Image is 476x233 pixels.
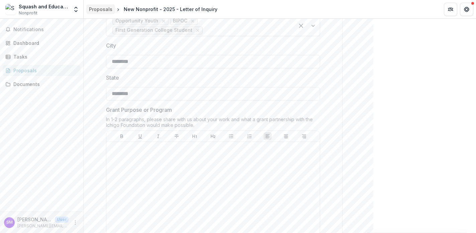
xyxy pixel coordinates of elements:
[115,27,192,33] span: First Generation College Student
[13,67,75,74] div: Proposals
[19,10,37,16] span: Nonprofit
[154,132,162,140] button: Italicize
[282,132,290,140] button: Align Center
[124,6,217,13] div: New Nonprofit - 2025 - Letter of Inquiry
[191,132,199,140] button: Heading 1
[296,20,306,31] div: Clear selected options
[3,65,81,76] a: Proposals
[89,6,112,13] div: Proposals
[106,42,116,50] p: City
[173,18,187,24] span: BIPOC
[173,132,181,140] button: Strike
[106,106,172,114] p: Grant Purpose or Program
[55,217,69,223] p: User
[194,27,201,34] div: Remove First Generation College Student
[3,51,81,62] a: Tasks
[71,3,81,16] button: Open entity switcher
[86,4,115,14] a: Proposals
[13,40,75,47] div: Dashboard
[13,81,75,88] div: Documents
[3,37,81,49] a: Dashboard
[227,132,235,140] button: Bullet List
[115,18,158,24] span: Opportunity Youth
[17,223,69,229] p: [PERSON_NAME][EMAIL_ADDRESS][PERSON_NAME][DOMAIN_NAME]
[300,132,308,140] button: Align Right
[246,132,254,140] button: Ordered List
[13,27,78,32] span: Notifications
[160,18,167,24] div: Remove Opportunity Youth
[136,132,144,140] button: Underline
[19,3,69,10] div: Squash and Education Alliance
[444,3,457,16] button: Partners
[5,4,16,15] img: Squash and Education Alliance
[17,216,52,223] p: [PERSON_NAME]
[209,132,217,140] button: Heading 2
[118,132,126,140] button: Bold
[264,132,272,140] button: Align Left
[106,74,119,82] p: State
[3,79,81,90] a: Documents
[3,24,81,35] button: Notifications
[460,3,473,16] button: Get Help
[106,116,320,131] div: In 1-2 paragraphs, please share with us about your work and what a grant partnership with the Ich...
[13,53,75,60] div: Tasks
[6,220,13,225] div: Sarah McConnell
[189,18,196,24] div: Remove BIPOC
[86,4,220,14] nav: breadcrumb
[71,219,79,227] button: More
